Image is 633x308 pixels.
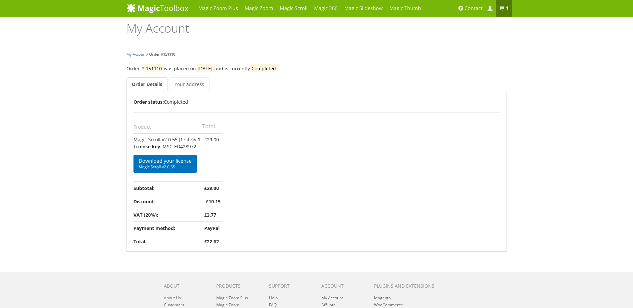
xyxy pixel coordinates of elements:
[216,295,248,301] a: Magic Zoom Plus
[374,295,391,301] a: Magento
[269,302,277,308] a: FAQ
[164,302,184,308] a: Customers
[133,119,202,134] th: Product
[321,283,364,288] h6: Account
[133,208,202,221] th: VAT (20%):
[216,302,239,308] a: Magic Zoom
[126,52,147,57] a: My Account
[321,295,343,301] a: My Account
[464,5,483,12] span: Contact
[204,136,207,143] span: £
[133,195,202,208] th: Discount:
[204,136,219,143] bdi: 29.00
[202,195,223,208] td: -
[216,283,259,288] h6: Products
[206,198,209,205] span: £
[374,302,403,308] a: WooCommerce
[204,212,216,218] bdi: 3.77
[133,98,500,106] p: Completed
[321,302,336,308] a: Affiliate
[133,181,202,195] th: Subtotal:
[133,143,162,150] strong: License key:
[133,155,197,173] a: Download your licenseMagic Scroll v2.0.55
[126,50,507,58] nav: / Order #151110
[204,185,219,191] bdi: 29.00
[164,295,181,301] a: About Us
[126,77,168,91] a: Order Details
[202,221,223,235] td: PayPal
[144,64,164,73] mark: 151110
[194,136,200,143] strong: × 1
[269,283,311,288] h6: Support
[196,64,215,73] mark: [DATE]
[133,134,202,181] td: Magic Scroll v2.0.55 (1 site)
[204,185,207,191] span: £
[126,22,507,40] h1: My Account
[133,221,202,235] th: Payment method:
[126,65,507,72] p: Order # was placed on and is currently .
[206,198,221,205] bdi: 10.15
[164,283,206,288] h6: About
[204,238,219,245] bdi: 22.62
[269,295,278,301] a: Help
[139,164,192,170] span: Magic Scroll v2.0.55
[506,5,509,12] b: 1
[202,119,223,134] th: Total
[133,235,202,248] th: Total:
[250,64,278,73] mark: Completed
[204,212,207,218] span: £
[204,238,207,245] span: £
[169,77,210,91] a: Your address
[374,283,443,288] h6: Plugins and extensions
[133,99,164,105] b: Order status:
[126,3,189,13] img: MagicToolbox.com - Image tools for your website
[133,143,200,150] p: MSC-ED428972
